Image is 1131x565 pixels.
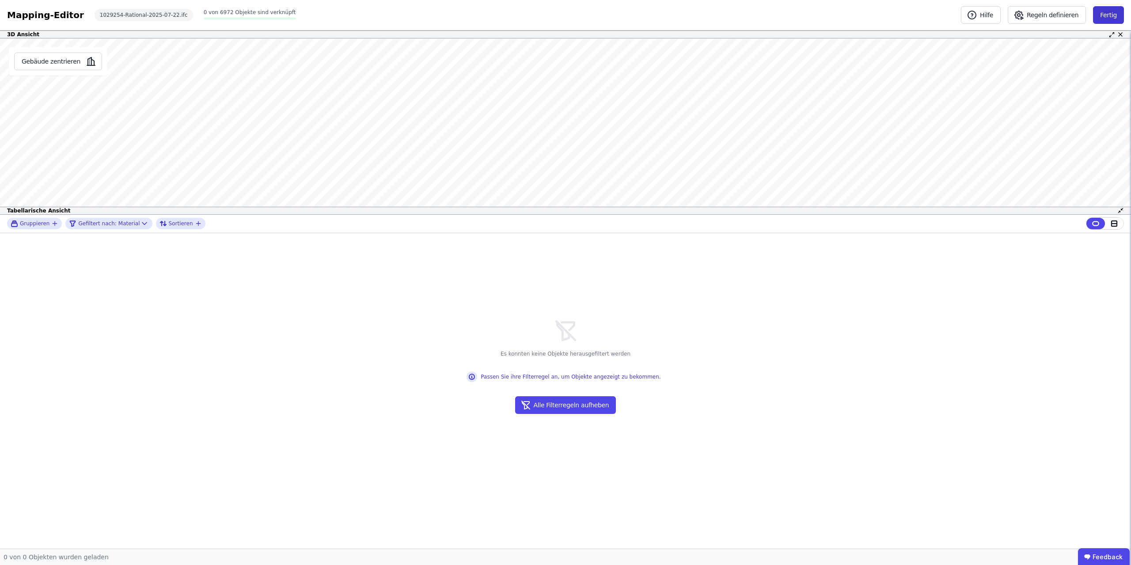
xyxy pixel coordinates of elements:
button: Hilfe [961,6,1001,24]
button: Gruppieren [11,220,58,228]
span: 3D Ansicht [7,31,39,38]
div: 1029254-Rational-2025-07-22.ifc [95,9,193,21]
span: Es konnten keine Objekte herausgefiltert werden [501,350,630,357]
span: Gefiltert nach: [78,220,116,227]
span: Tabellarische Ansicht [7,207,70,214]
div: Material [69,218,140,229]
button: Alle Filterregeln aufheben [515,396,616,414]
span: Sortieren [169,220,193,227]
span: 0 von 6972 Objekte sind verknüpft [204,9,296,15]
div: Passen Sie ihre FIlterregel an, um Objekte angezeigt zu bekommen. [467,372,660,382]
button: Fertig [1093,6,1124,24]
button: Gebäude zentrieren [14,53,102,70]
button: Sortieren [159,218,202,229]
div: Mapping-Editor [7,9,84,21]
span: Gruppieren [20,220,49,227]
button: Regeln definieren [1008,6,1086,24]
